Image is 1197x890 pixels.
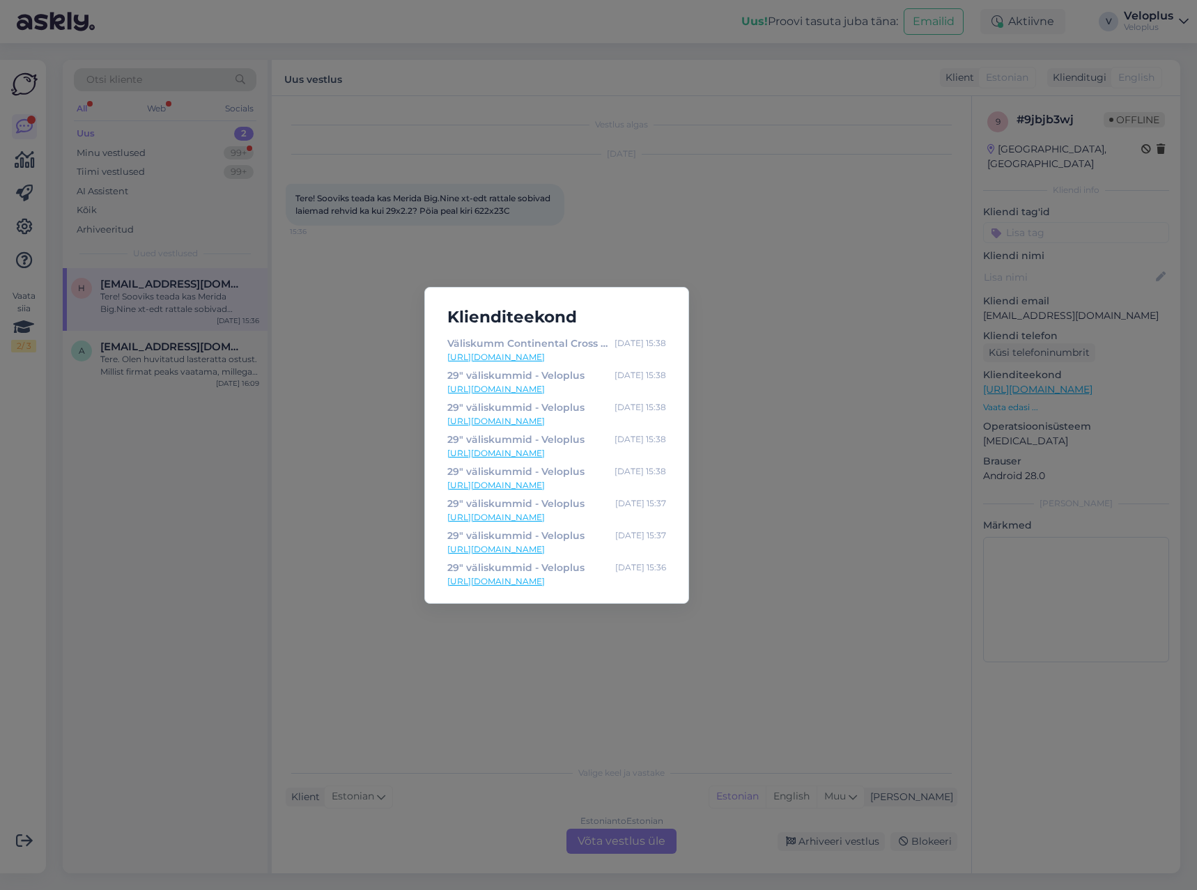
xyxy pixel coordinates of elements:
a: [URL][DOMAIN_NAME] [447,415,666,428]
div: 29" väliskummid - Veloplus [447,560,585,575]
div: [DATE] 15:38 [615,432,666,447]
h5: Klienditeekond [436,304,677,330]
div: [DATE] 15:38 [615,400,666,415]
a: [URL][DOMAIN_NAME] [447,383,666,396]
a: [URL][DOMAIN_NAME] [447,543,666,556]
a: [URL][DOMAIN_NAME] [447,351,666,364]
div: 29" väliskummid - Veloplus [447,496,585,511]
div: 29" väliskummid - Veloplus [447,432,585,447]
a: [URL][DOMAIN_NAME] [447,511,666,524]
div: Väliskumm Continental Cross King II ShieldWall T - Veloplus [447,336,609,351]
a: [URL][DOMAIN_NAME] [447,575,666,588]
a: [URL][DOMAIN_NAME] [447,479,666,492]
div: [DATE] 15:37 [615,496,666,511]
div: 29" väliskummid - Veloplus [447,368,585,383]
div: 29" väliskummid - Veloplus [447,528,585,543]
div: [DATE] 15:37 [615,528,666,543]
div: [DATE] 15:38 [615,336,666,351]
div: [DATE] 15:38 [615,368,666,383]
div: 29" väliskummid - Veloplus [447,464,585,479]
a: [URL][DOMAIN_NAME] [447,447,666,460]
div: [DATE] 15:36 [615,560,666,575]
div: 29" väliskummid - Veloplus [447,400,585,415]
div: [DATE] 15:38 [615,464,666,479]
